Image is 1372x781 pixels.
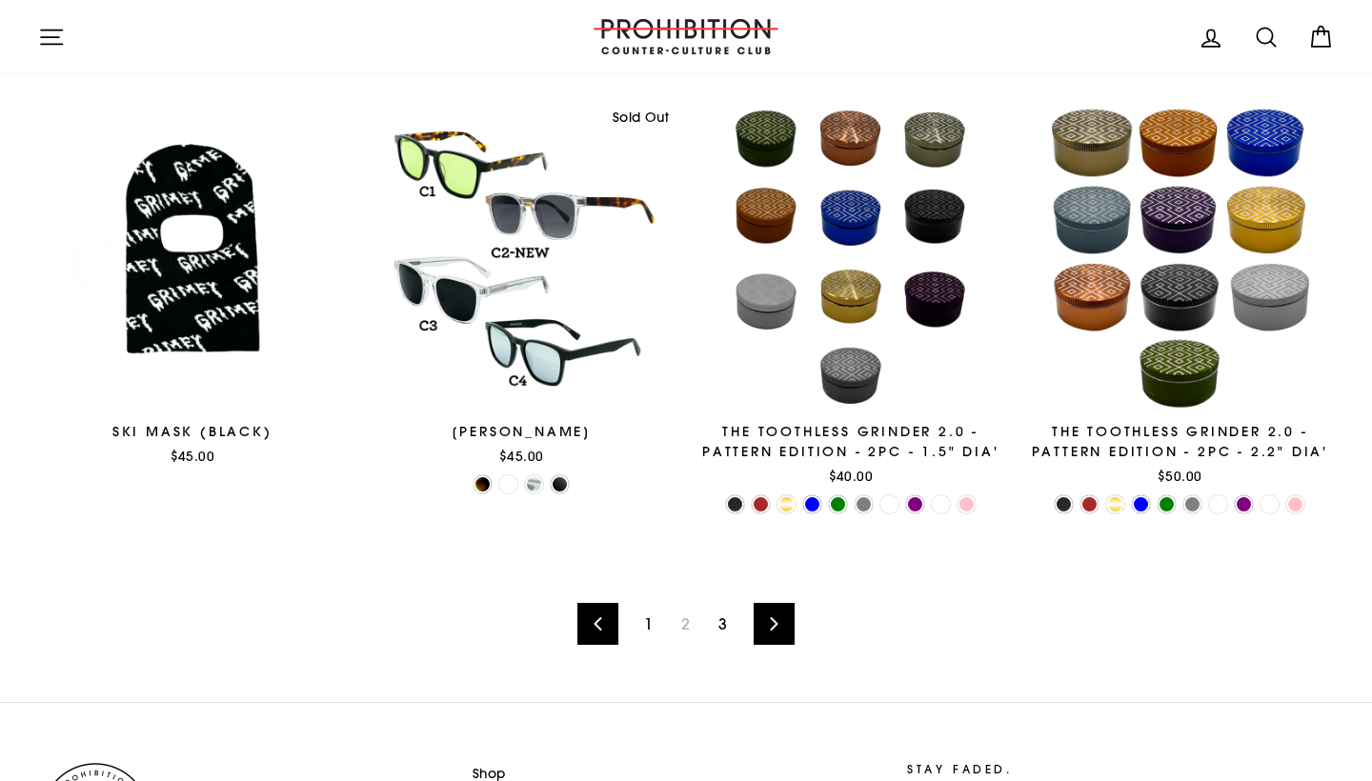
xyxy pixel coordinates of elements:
img: PROHIBITION COUNTER-CULTURE CLUB [591,19,781,54]
p: STAY FADED. [907,760,1263,778]
a: [PERSON_NAME]$45.00 [368,105,676,472]
a: Ski Mask (Black)$45.00 [38,105,347,472]
div: $40.00 [696,467,1005,486]
a: 1 [633,609,664,639]
div: The Toothless Grinder 2.0 - Pattern Edition - 2PC - 1.5" Dia' [696,422,1005,462]
a: The Toothless Grinder 2.0 - Pattern Edition - 2PC - 2.2" Dia'$50.00 [1026,105,1335,492]
a: 3 [707,609,738,639]
div: The Toothless Grinder 2.0 - Pattern Edition - 2PC - 2.2" Dia' [1026,422,1335,462]
div: $45.00 [38,447,347,466]
div: $50.00 [1026,467,1335,486]
a: The Toothless Grinder 2.0 - Pattern Edition - 2PC - 1.5" Dia'$40.00 [696,105,1005,492]
div: Ski Mask (Black) [38,422,347,442]
div: [PERSON_NAME] [368,422,676,442]
div: $45.00 [368,447,676,466]
span: 2 [670,609,701,639]
div: Sold Out [604,105,676,131]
